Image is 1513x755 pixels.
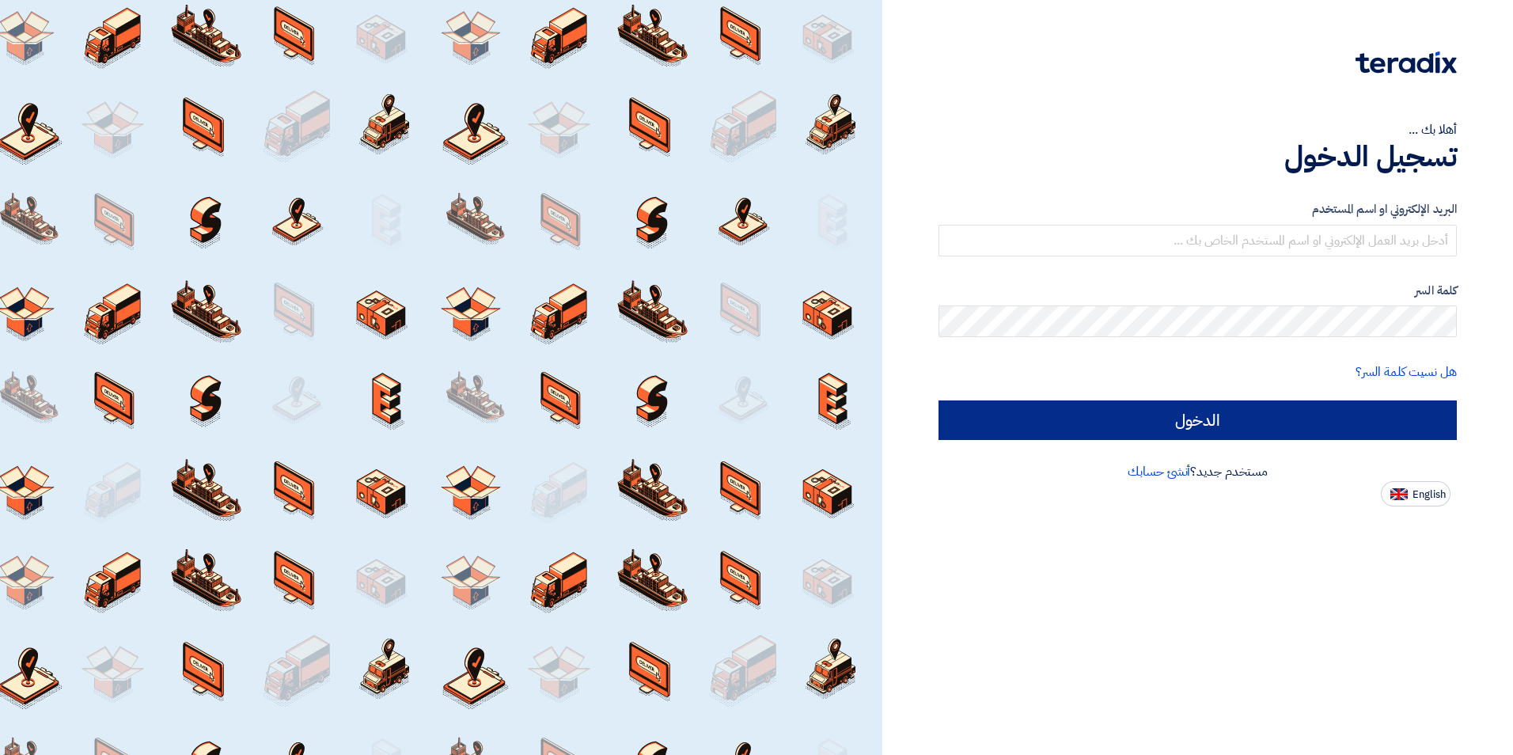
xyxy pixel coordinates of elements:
span: English [1413,489,1446,500]
input: أدخل بريد العمل الإلكتروني او اسم المستخدم الخاص بك ... [939,225,1457,256]
div: مستخدم جديد؟ [939,462,1457,481]
div: أهلا بك ... [939,120,1457,139]
label: البريد الإلكتروني او اسم المستخدم [939,200,1457,218]
a: هل نسيت كلمة السر؟ [1356,362,1457,381]
label: كلمة السر [939,282,1457,300]
h1: تسجيل الدخول [939,139,1457,174]
img: en-US.png [1390,488,1408,500]
button: English [1381,481,1450,506]
a: أنشئ حسابك [1128,462,1190,481]
input: الدخول [939,400,1457,440]
img: Teradix logo [1356,51,1457,74]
